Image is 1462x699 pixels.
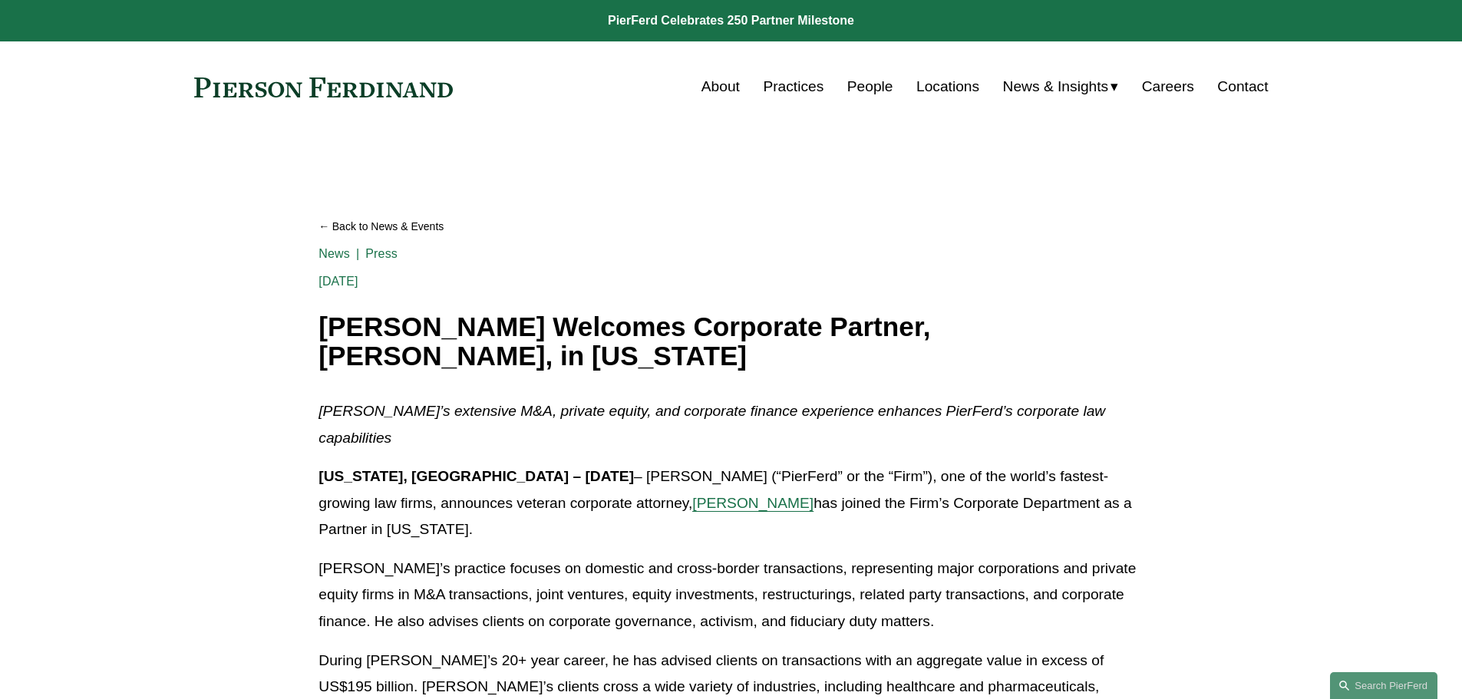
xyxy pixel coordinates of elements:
[1217,72,1268,101] a: Contact
[847,72,893,101] a: People
[318,312,1143,371] h1: [PERSON_NAME] Welcomes Corporate Partner, [PERSON_NAME], in [US_STATE]
[1003,72,1119,101] a: folder dropdown
[318,247,350,260] a: News
[1330,672,1437,699] a: Search this site
[1003,74,1109,101] span: News & Insights
[1142,72,1194,101] a: Careers
[318,468,634,484] strong: [US_STATE], [GEOGRAPHIC_DATA] – [DATE]
[318,463,1143,543] p: – [PERSON_NAME] (“PierFerd” or the “Firm”), one of the world’s fastest-growing law firms, announc...
[318,556,1143,635] p: [PERSON_NAME]’s practice focuses on domestic and cross-border transactions, representing major co...
[763,72,823,101] a: Practices
[916,72,979,101] a: Locations
[701,72,740,101] a: About
[318,213,1143,240] a: Back to News & Events
[318,275,358,288] span: [DATE]
[318,403,1109,446] em: [PERSON_NAME]’s extensive M&A, private equity, and corporate finance experience enhances PierFerd...
[692,495,814,511] a: [PERSON_NAME]
[365,247,398,260] a: Press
